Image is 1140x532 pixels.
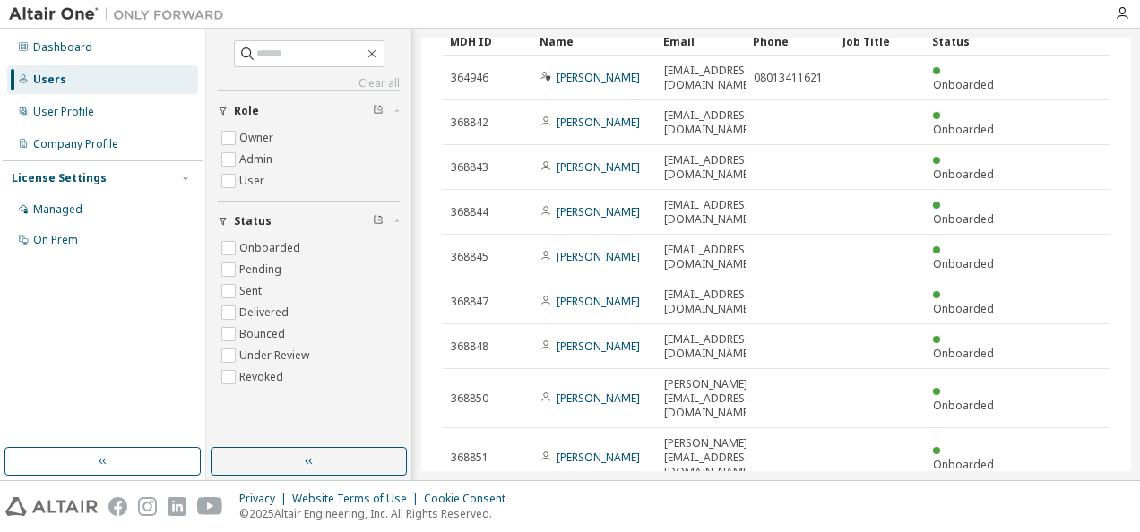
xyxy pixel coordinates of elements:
span: Role [234,104,259,118]
a: [PERSON_NAME] [557,115,640,130]
div: MDH ID [450,27,525,56]
button: Role [218,91,400,131]
label: Delivered [239,302,292,323]
label: Revoked [239,366,287,388]
div: Dashboard [33,40,92,55]
span: 08013411621 [754,71,823,85]
span: [EMAIL_ADDRESS][DOMAIN_NAME] [664,243,755,271]
span: 368851 [451,450,488,465]
span: 368844 [451,205,488,219]
div: Status [932,27,1007,56]
label: Owner [239,127,277,149]
span: Onboarded [933,77,994,92]
span: Onboarded [933,301,994,316]
span: Clear filter [373,104,384,118]
span: [EMAIL_ADDRESS][DOMAIN_NAME] [664,198,755,227]
span: Onboarded [933,346,994,361]
label: Admin [239,149,276,170]
span: 368848 [451,339,488,354]
label: Sent [239,280,265,302]
label: Onboarded [239,237,304,259]
span: Onboarded [933,122,994,137]
a: [PERSON_NAME] [557,390,640,406]
label: User [239,170,268,192]
img: facebook.svg [108,497,127,516]
a: [PERSON_NAME] [557,249,640,264]
div: License Settings [12,171,107,185]
span: 368842 [451,116,488,130]
div: Managed [33,202,82,217]
span: [EMAIL_ADDRESS][DOMAIN_NAME] [664,153,755,182]
span: [PERSON_NAME][EMAIL_ADDRESS][DOMAIN_NAME] [664,377,755,420]
span: [EMAIL_ADDRESS][DOMAIN_NAME] [664,332,755,361]
span: 364946 [451,71,488,85]
span: 368843 [451,160,488,175]
div: Email [663,27,738,56]
span: 368847 [451,295,488,309]
div: Privacy [239,492,292,506]
a: [PERSON_NAME] [557,204,640,219]
p: © 2025 Altair Engineering, Inc. All Rights Reserved. [239,506,516,521]
span: 368850 [451,391,488,406]
a: [PERSON_NAME] [557,339,640,354]
div: Users [33,73,66,87]
span: Status [234,214,272,228]
a: [PERSON_NAME] [557,159,640,175]
img: instagram.svg [138,497,157,516]
a: [PERSON_NAME] [557,70,640,85]
button: Status [218,202,400,241]
div: Phone [753,27,828,56]
span: [PERSON_NAME][EMAIL_ADDRESS][DOMAIN_NAME] [664,436,755,479]
div: Cookie Consent [424,492,516,506]
img: linkedin.svg [168,497,186,516]
div: Name [540,27,649,56]
img: Altair One [9,5,233,23]
label: Pending [239,259,285,280]
span: Onboarded [933,167,994,182]
img: youtube.svg [197,497,223,516]
span: Onboarded [933,457,994,472]
label: Under Review [239,345,313,366]
span: 368845 [451,250,488,264]
div: Company Profile [33,137,118,151]
span: Onboarded [933,398,994,413]
div: On Prem [33,233,78,247]
a: [PERSON_NAME] [557,294,640,309]
div: Website Terms of Use [292,492,424,506]
span: [EMAIL_ADDRESS][DOMAIN_NAME] [664,287,755,316]
span: Onboarded [933,256,994,271]
span: [EMAIL_ADDRESS][DOMAIN_NAME] [664,108,755,137]
div: User Profile [33,105,94,119]
a: [PERSON_NAME] [557,450,640,465]
label: Bounced [239,323,289,345]
a: Clear all [218,76,400,90]
span: Onboarded [933,211,994,227]
span: Clear filter [373,214,384,228]
div: Job Title [842,27,918,56]
img: altair_logo.svg [5,497,98,516]
span: [EMAIL_ADDRESS][DOMAIN_NAME] [664,64,755,92]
